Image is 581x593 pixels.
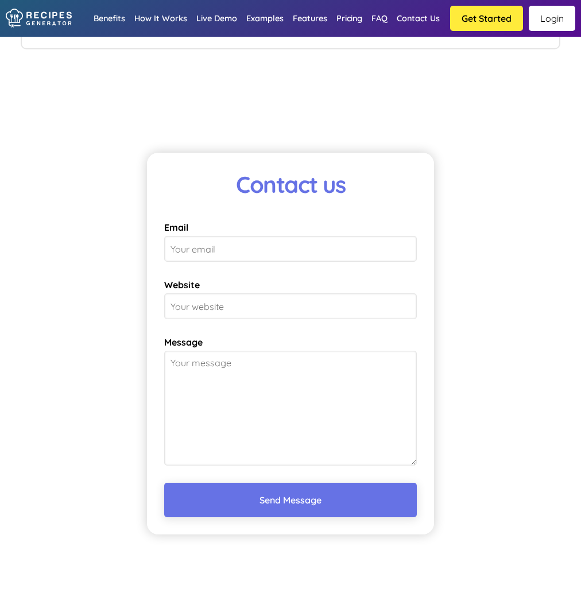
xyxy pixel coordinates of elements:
[450,6,523,31] button: Get Started
[164,279,417,290] span: Website
[130,2,192,35] a: How it works
[192,2,242,35] a: Live demo
[164,170,417,199] h3: Contact us
[392,2,444,35] a: Contact us
[164,336,417,348] span: Message
[164,483,417,517] button: Send Message
[164,351,417,466] textarea: Message
[332,2,367,35] a: Pricing
[242,2,288,35] a: Examples
[367,2,392,35] a: FAQ
[164,236,417,262] input: Email
[529,6,575,31] a: Login
[164,293,417,319] input: Website
[164,222,417,233] span: Email
[89,2,130,35] a: Benefits
[288,2,332,35] a: Features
